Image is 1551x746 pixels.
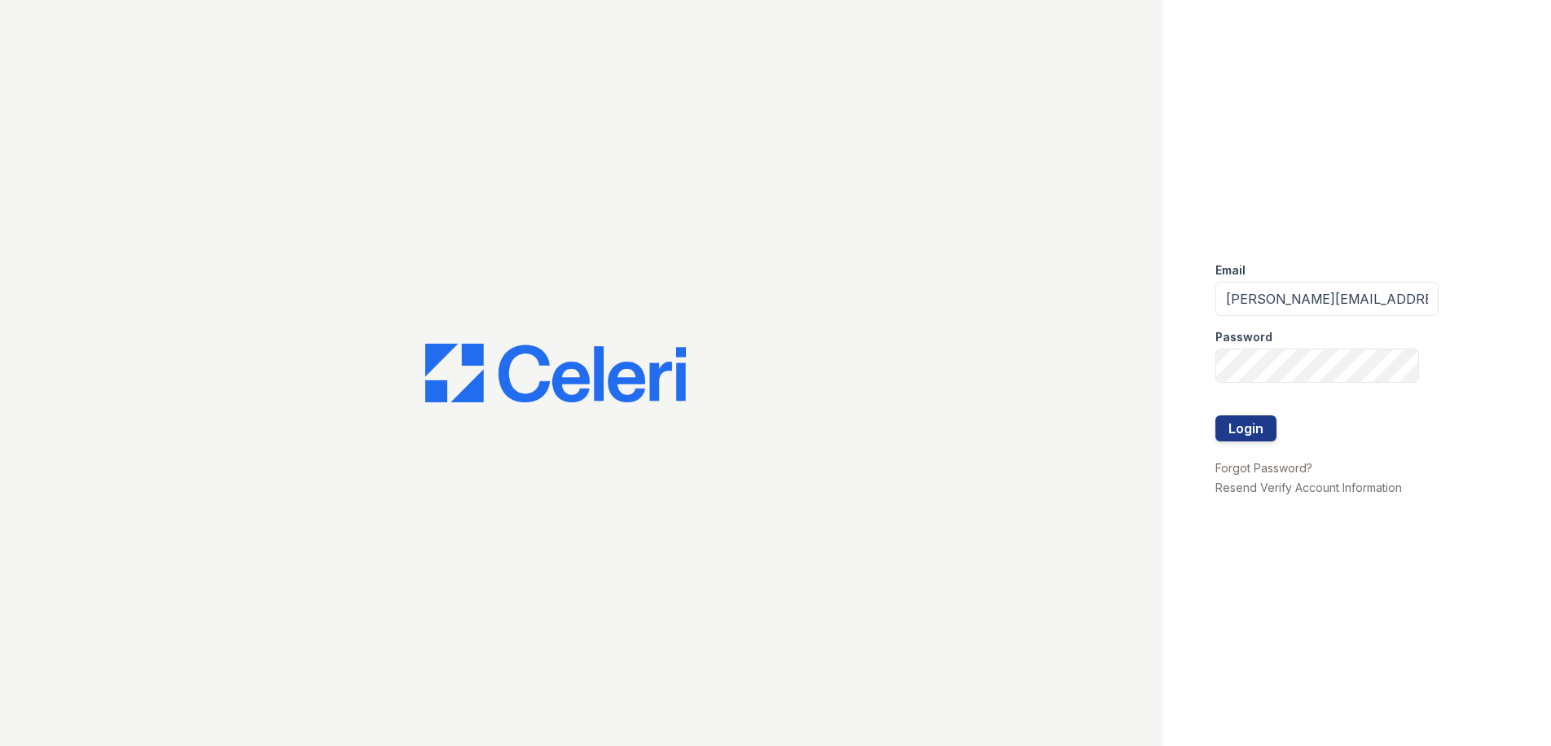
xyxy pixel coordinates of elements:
a: Forgot Password? [1215,461,1312,475]
label: Email [1215,262,1246,279]
a: Resend Verify Account Information [1215,481,1402,494]
img: CE_Logo_Blue-a8612792a0a2168367f1c8372b55b34899dd931a85d93a1a3d3e32e68fde9ad4.png [425,344,686,402]
label: Password [1215,329,1272,345]
button: Login [1215,415,1276,441]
